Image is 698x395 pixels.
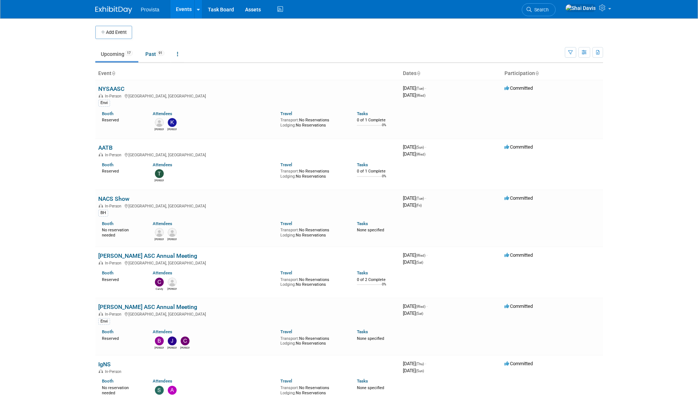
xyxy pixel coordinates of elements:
[95,26,132,39] button: Add Event
[98,85,124,92] a: NYSAASC
[280,162,292,167] a: Travel
[382,282,386,292] td: 0%
[99,204,103,207] img: In-Person Event
[504,85,533,91] span: Committed
[416,312,423,316] span: (Sat)
[357,277,397,282] div: 0 of 2 Complete
[426,252,428,258] span: -
[532,7,549,13] span: Search
[155,386,164,395] img: Stephanie Miller
[102,116,142,123] div: Reserved
[400,67,502,80] th: Dates
[98,93,397,99] div: [GEOGRAPHIC_DATA], [GEOGRAPHIC_DATA]
[416,196,424,200] span: (Tue)
[153,221,172,226] a: Attendees
[280,111,292,116] a: Travel
[522,3,556,16] a: Search
[403,202,422,208] span: [DATE]
[426,303,428,309] span: -
[565,4,596,12] img: Shai Davis
[280,276,346,287] div: No Reservations No Reservations
[98,152,397,157] div: [GEOGRAPHIC_DATA], [GEOGRAPHIC_DATA]
[168,386,177,395] img: Amber Barron
[425,195,426,201] span: -
[181,337,189,345] img: Clifford Parker
[98,203,397,209] div: [GEOGRAPHIC_DATA], [GEOGRAPHIC_DATA]
[102,335,142,341] div: Reserved
[105,94,124,99] span: In-Person
[98,311,397,317] div: [GEOGRAPHIC_DATA], [GEOGRAPHIC_DATA]
[403,92,425,98] span: [DATE]
[156,50,164,56] span: 91
[403,195,426,201] span: [DATE]
[280,329,292,334] a: Travel
[168,278,177,287] img: Rayna Frisby
[98,260,397,266] div: [GEOGRAPHIC_DATA], [GEOGRAPHIC_DATA]
[357,228,384,232] span: None specified
[504,144,533,150] span: Committed
[504,252,533,258] span: Committed
[167,287,177,291] div: Rayna Frisby
[417,70,420,76] a: Sort by Start Date
[155,287,164,291] div: Candy Price
[280,226,346,238] div: No Reservations No Reservations
[167,127,177,131] div: Kyle Walter
[153,329,172,334] a: Attendees
[155,337,164,345] img: Beth Chan
[403,361,426,366] span: [DATE]
[280,116,346,128] div: No Reservations No Reservations
[99,94,103,97] img: In-Person Event
[416,362,424,366] span: (Thu)
[155,169,164,178] img: Ted Vanzante
[99,153,103,156] img: In-Person Event
[280,169,299,174] span: Transport:
[102,329,113,334] a: Booth
[102,226,142,238] div: No reservation needed
[416,369,424,373] span: (Sun)
[99,312,103,316] img: In-Person Event
[416,152,425,156] span: (Wed)
[155,237,164,241] div: Ashley Grossman
[403,144,426,150] span: [DATE]
[98,303,197,310] a: [PERSON_NAME] ASC Annual Meeting
[357,221,368,226] a: Tasks
[102,111,113,116] a: Booth
[102,162,113,167] a: Booth
[105,369,124,374] span: In-Person
[403,259,423,265] span: [DATE]
[504,303,533,309] span: Committed
[153,111,172,116] a: Attendees
[105,204,124,209] span: In-Person
[141,7,160,13] span: Provista
[99,369,103,373] img: In-Person Event
[98,100,110,106] div: Envi
[357,118,397,123] div: 0 of 1 Complete
[98,252,197,259] a: [PERSON_NAME] ASC Annual Meeting
[102,221,113,226] a: Booth
[168,337,177,345] img: Jeff Lawrence
[167,345,177,350] div: Jeff Lawrence
[155,127,164,131] div: Vince Gay
[504,195,533,201] span: Committed
[357,111,368,116] a: Tasks
[280,270,292,275] a: Travel
[416,260,423,264] span: (Sat)
[168,118,177,127] img: Kyle Walter
[357,385,384,390] span: None specified
[382,174,386,184] td: 0%
[357,162,368,167] a: Tasks
[102,276,142,282] div: Reserved
[168,228,177,237] img: Dean Dennerline
[153,162,172,167] a: Attendees
[153,270,172,275] a: Attendees
[95,67,400,80] th: Event
[280,228,299,232] span: Transport:
[180,345,189,350] div: Clifford Parker
[357,378,368,384] a: Tasks
[416,145,424,149] span: (Sun)
[416,253,425,257] span: (Wed)
[425,85,426,91] span: -
[425,361,426,366] span: -
[280,123,296,128] span: Lodging:
[403,303,428,309] span: [DATE]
